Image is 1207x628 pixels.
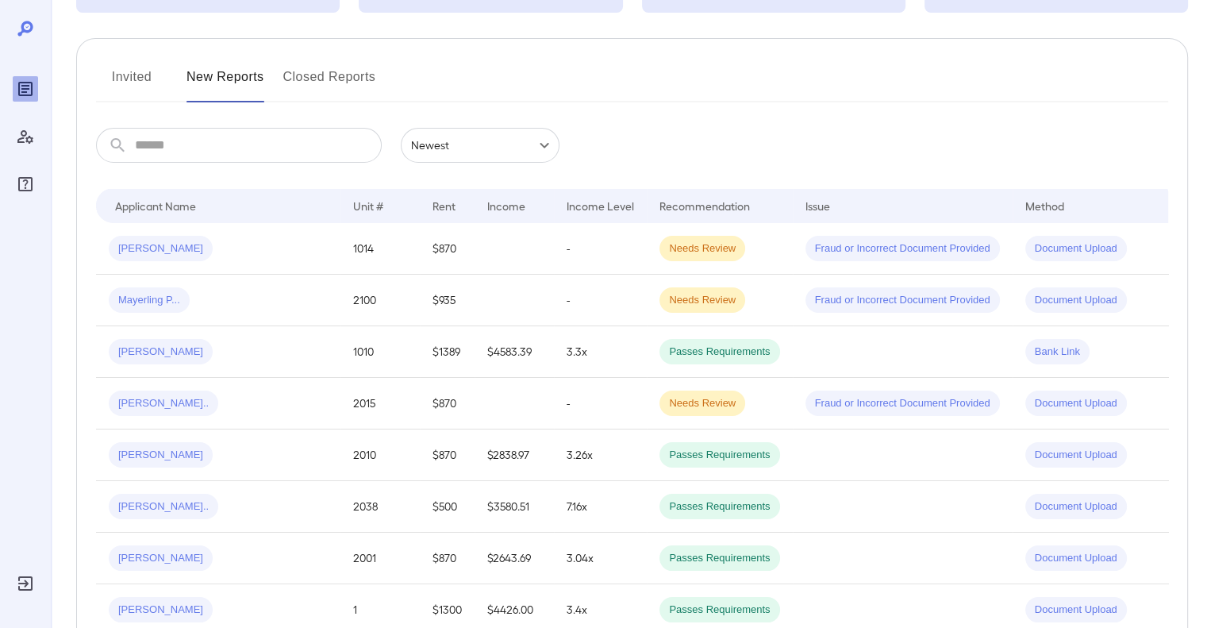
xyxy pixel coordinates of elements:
[340,430,420,481] td: 2010
[554,326,647,378] td: 3.3x
[401,128,559,163] div: Newest
[420,378,475,430] td: $870
[340,275,420,326] td: 2100
[109,293,190,308] span: Mayerling P...
[109,241,213,256] span: [PERSON_NAME]
[554,430,647,481] td: 3.26x
[475,533,554,584] td: $2643.69
[805,396,1000,411] span: Fraud or Incorrect Document Provided
[554,481,647,533] td: 7.16x
[420,533,475,584] td: $870
[659,551,779,566] span: Passes Requirements
[283,64,376,102] button: Closed Reports
[13,124,38,149] div: Manage Users
[340,533,420,584] td: 2001
[420,326,475,378] td: $1389
[109,345,213,360] span: [PERSON_NAME]
[659,196,750,215] div: Recommendation
[340,223,420,275] td: 1014
[13,76,38,102] div: Reports
[109,603,213,618] span: [PERSON_NAME]
[805,241,1000,256] span: Fraud or Incorrect Document Provided
[1025,345,1090,360] span: Bank Link
[13,571,38,596] div: Log Out
[475,326,554,378] td: $4583.39
[1025,551,1127,566] span: Document Upload
[554,275,647,326] td: -
[1025,396,1127,411] span: Document Upload
[109,499,218,514] span: [PERSON_NAME]..
[13,171,38,197] div: FAQ
[1025,499,1127,514] span: Document Upload
[115,196,196,215] div: Applicant Name
[659,293,745,308] span: Needs Review
[109,551,213,566] span: [PERSON_NAME]
[659,345,779,360] span: Passes Requirements
[487,196,525,215] div: Income
[1025,448,1127,463] span: Document Upload
[109,448,213,463] span: [PERSON_NAME]
[659,396,745,411] span: Needs Review
[659,241,745,256] span: Needs Review
[420,430,475,481] td: $870
[420,223,475,275] td: $870
[1025,603,1127,618] span: Document Upload
[567,196,634,215] div: Income Level
[109,396,218,411] span: [PERSON_NAME]..
[805,196,831,215] div: Issue
[475,430,554,481] td: $2838.97
[186,64,264,102] button: New Reports
[340,378,420,430] td: 2015
[805,293,1000,308] span: Fraud or Incorrect Document Provided
[554,378,647,430] td: -
[96,64,167,102] button: Invited
[554,533,647,584] td: 3.04x
[432,196,458,215] div: Rent
[340,326,420,378] td: 1010
[1025,196,1064,215] div: Method
[475,481,554,533] td: $3580.51
[1025,241,1127,256] span: Document Upload
[659,603,779,618] span: Passes Requirements
[659,499,779,514] span: Passes Requirements
[1025,293,1127,308] span: Document Upload
[340,481,420,533] td: 2038
[420,481,475,533] td: $500
[420,275,475,326] td: $935
[554,223,647,275] td: -
[353,196,383,215] div: Unit #
[659,448,779,463] span: Passes Requirements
